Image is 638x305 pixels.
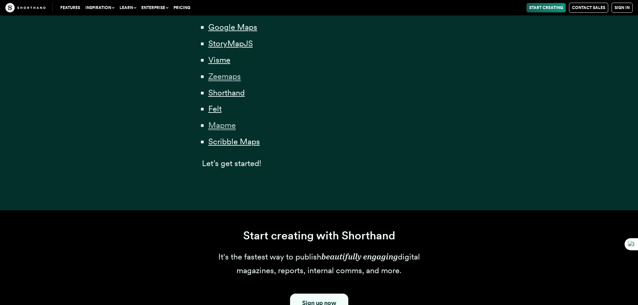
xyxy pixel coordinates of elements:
a: Shorthand [208,88,245,97]
span: Start creating with Shorthand [243,229,395,242]
a: Scribble Maps [208,137,260,146]
a: Zeemaps [208,71,241,81]
a: StoryMapJS [208,39,253,48]
a: Mapme [208,120,236,130]
a: Features [58,3,83,12]
img: The Craft [5,3,46,12]
a: Pricing [171,3,193,12]
button: Learn [117,3,139,12]
button: Inspiration [83,3,117,12]
a: ArcGIS Storymaps [208,6,275,16]
a: Google Maps [208,22,257,32]
a: Visme [208,55,230,65]
em: beautifully engaging [321,252,398,261]
span: Let’s get started! [202,158,261,168]
button: Enterprise [139,3,171,12]
a: Start Creating [526,3,566,12]
span: It's the fastest way to publish digital magazines, reports, internal comms, and more. [218,252,420,275]
a: Felt [208,104,222,113]
a: Sign in [612,3,633,13]
a: Contact Sales [569,3,608,13]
